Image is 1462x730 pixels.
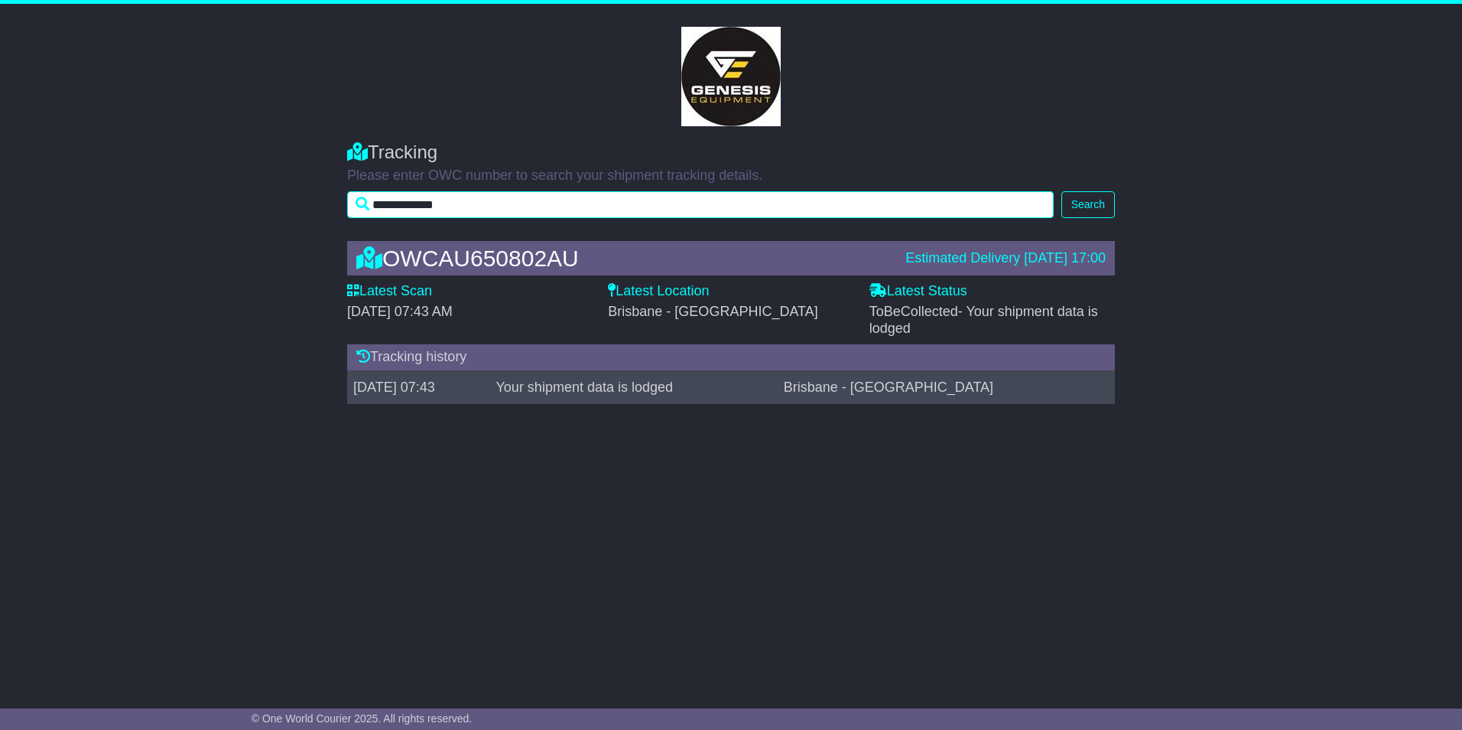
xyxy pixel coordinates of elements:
span: Brisbane - [GEOGRAPHIC_DATA] [608,304,817,319]
div: Tracking history [347,344,1115,370]
button: Search [1061,191,1115,218]
label: Latest Status [869,283,967,300]
span: [DATE] 07:43 AM [347,304,453,319]
div: OWCAU650802AU [349,246,898,271]
label: Latest Scan [347,283,432,300]
td: Brisbane - [GEOGRAPHIC_DATA] [778,370,1115,404]
p: Please enter OWC number to search your shipment tracking details. [347,168,1115,184]
label: Latest Location [608,283,709,300]
div: Estimated Delivery [DATE] 17:00 [905,250,1106,267]
td: [DATE] 07:43 [347,370,490,404]
td: Your shipment data is lodged [490,370,778,404]
span: ToBeCollected [869,304,1098,336]
img: GetCustomerLogo [681,27,781,126]
span: - Your shipment data is lodged [869,304,1098,336]
div: Tracking [347,142,1115,164]
span: © One World Courier 2025. All rights reserved. [252,712,473,725]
